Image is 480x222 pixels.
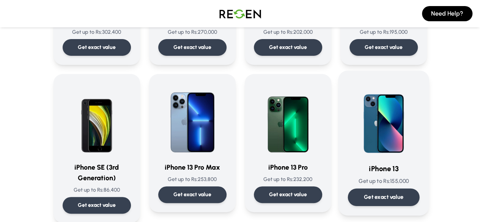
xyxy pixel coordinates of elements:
button: Need Help? [422,6,472,21]
p: Get exact value [173,44,211,51]
p: Get exact value [78,202,116,209]
p: Get up to Rs: 302,400 [63,28,131,36]
h3: iPhone 13 Pro [254,162,322,173]
p: Get up to Rs: 253,800 [158,176,227,183]
p: Get up to Rs: 86,400 [63,186,131,194]
p: Get up to Rs: 270,000 [158,28,227,36]
p: Get up to Rs: 155,000 [348,177,419,185]
h3: iPhone 13 Pro Max [158,162,227,173]
p: Get up to Rs: 195,000 [349,28,418,36]
p: Get exact value [365,44,403,51]
p: Get exact value [173,191,211,198]
p: Get exact value [364,193,403,201]
p: Get up to Rs: 202,000 [254,28,322,36]
h3: iPhone SE (3rd Generation) [63,162,131,183]
img: iPhone 13 Pro [254,83,322,156]
p: Get exact value [269,44,307,51]
img: iPhone 13 [348,80,419,157]
p: Get exact value [269,191,307,198]
img: iPhone 13 Pro Max [158,83,227,156]
p: Get exact value [78,44,116,51]
p: Get up to Rs: 232,200 [254,176,322,183]
h3: iPhone 13 [348,163,419,174]
img: iPhone SE (3rd Generation) [63,83,131,156]
img: Logo [214,3,267,24]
